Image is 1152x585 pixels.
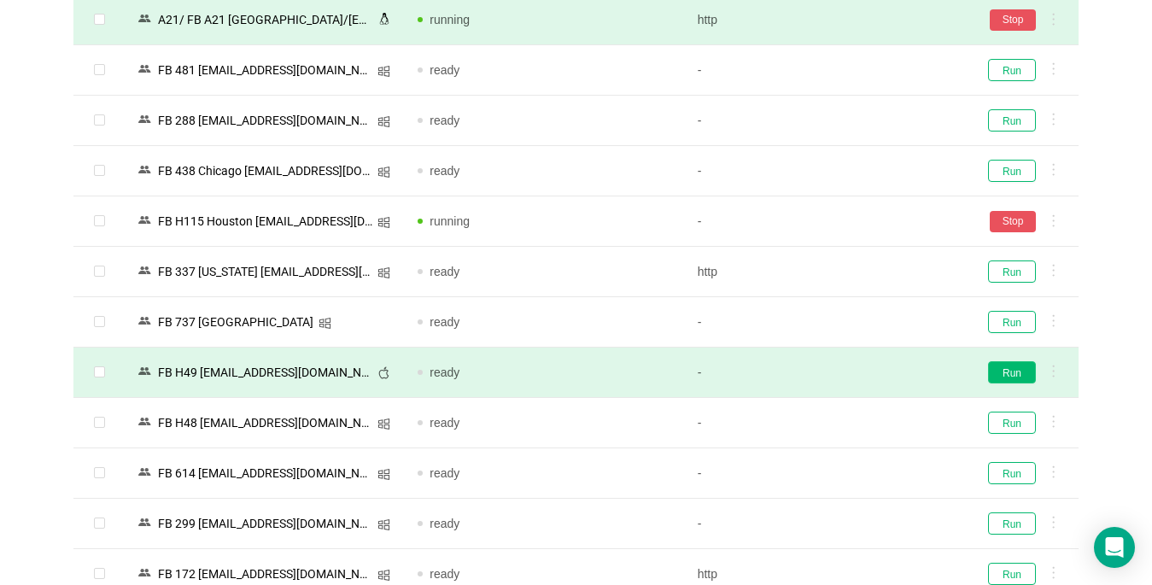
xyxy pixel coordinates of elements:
div: FB 737 [GEOGRAPHIC_DATA] [153,311,319,333]
div: FB 337 [US_STATE] [EMAIL_ADDRESS][DOMAIN_NAME] [153,260,377,283]
span: ready [430,416,459,430]
i: icon: windows [377,468,390,481]
button: Run [988,311,1036,333]
div: FB Н49 [EMAIL_ADDRESS][DOMAIN_NAME] [153,361,377,383]
div: FB 481 [EMAIL_ADDRESS][DOMAIN_NAME] [153,59,377,81]
span: ready [430,366,459,379]
i: icon: windows [377,115,390,128]
div: FB 288 [EMAIL_ADDRESS][DOMAIN_NAME] [153,109,377,132]
span: ready [430,315,459,329]
i: icon: windows [377,266,390,279]
button: Run [988,563,1036,585]
td: - [684,96,963,146]
button: Run [988,109,1036,132]
td: - [684,348,963,398]
button: Run [988,412,1036,434]
button: Run [988,59,1036,81]
span: ready [430,265,459,278]
i: icon: windows [377,569,390,582]
i: icon: windows [377,418,390,430]
i: icon: windows [319,317,331,330]
td: http [684,247,963,297]
button: Run [988,260,1036,283]
i: icon: windows [377,216,390,229]
span: ready [430,164,459,178]
div: Open Intercom Messenger [1094,527,1135,568]
span: ready [430,63,459,77]
div: FB 172 [EMAIL_ADDRESS][DOMAIN_NAME] [153,563,377,585]
button: Run [988,361,1036,383]
td: - [684,45,963,96]
button: Stop [990,211,1036,232]
div: FB 438 Chicago [EMAIL_ADDRESS][DOMAIN_NAME] [153,160,377,182]
i: icon: windows [377,518,390,531]
td: - [684,448,963,499]
div: А21/ FB A21 [GEOGRAPHIC_DATA]/[EMAIL_ADDRESS][DOMAIN_NAME] [153,9,378,31]
i: icon: windows [377,166,390,178]
td: - [684,196,963,247]
span: ready [430,567,459,581]
div: FB H115 Houston [EMAIL_ADDRESS][DOMAIN_NAME] [153,210,377,232]
span: running [430,13,470,26]
div: FB Н48 [EMAIL_ADDRESS][DOMAIN_NAME] [1] [153,412,377,434]
span: ready [430,466,459,480]
td: - [684,398,963,448]
i: icon: apple [377,366,390,379]
div: FB 299 [EMAIL_ADDRESS][DOMAIN_NAME] [153,512,377,535]
td: - [684,146,963,196]
div: FB 614 [EMAIL_ADDRESS][DOMAIN_NAME] [153,462,377,484]
span: running [430,214,470,228]
button: Stop [990,9,1036,31]
button: Run [988,462,1036,484]
i: icon: windows [377,65,390,78]
td: - [684,297,963,348]
span: ready [430,114,459,127]
button: Run [988,512,1036,535]
span: ready [430,517,459,530]
td: - [684,499,963,549]
button: Run [988,160,1036,182]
